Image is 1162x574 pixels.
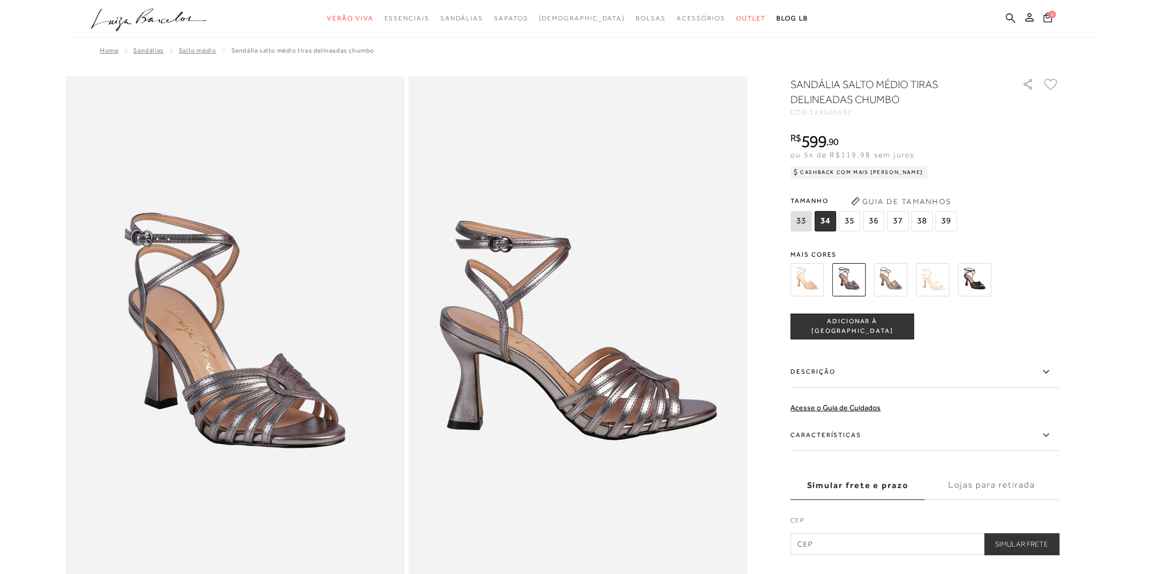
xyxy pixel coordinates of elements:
div: CÓD: [790,109,1005,115]
span: SANDÁLIA SALTO MÉDIO TIRAS DELINEADAS CHUMBO [231,47,374,54]
span: 124500502 [810,108,853,116]
span: Bolsas [636,14,666,22]
span: 37 [887,211,909,231]
button: Guia de Tamanhos [847,193,955,210]
span: 34 [815,211,836,231]
span: ADICIONAR À [GEOGRAPHIC_DATA] [791,317,913,336]
h1: SANDÁLIA SALTO MÉDIO TIRAS DELINEADAS CHUMBO [790,77,992,107]
span: Essenciais [384,14,429,22]
a: categoryNavScreenReaderText [327,9,373,28]
label: Descrição [790,357,1059,388]
span: 36 [863,211,884,231]
i: R$ [790,133,801,143]
a: categoryNavScreenReaderText [677,9,725,28]
a: BLOG LB [776,9,808,28]
span: Tamanho [790,193,960,209]
span: ou 5x de R$119,98 sem juros [790,150,914,159]
span: 90 [829,136,839,147]
label: Lojas para retirada [925,471,1059,500]
a: categoryNavScreenReaderText [736,9,766,28]
button: 0 [1040,12,1055,26]
img: SANDÁLIA SALTO MÉDIO TIRAS DELINEADAS OFF WHITE [916,263,949,296]
div: Cashback com Mais [PERSON_NAME] [790,166,927,179]
input: CEP [790,533,1059,555]
i: , [826,137,839,147]
span: 599 [801,132,826,151]
img: SANDÁLIA SALTO MÉDIO TIRAS DELINEADAS DOURADA [874,263,907,296]
img: SANDÁLIA SALTO MÉDIO TIRAS DELINEADAS CHUMBO [832,263,866,296]
a: categoryNavScreenReaderText [636,9,666,28]
a: categoryNavScreenReaderText [440,9,483,28]
span: [DEMOGRAPHIC_DATA] [539,14,625,22]
a: categoryNavScreenReaderText [384,9,429,28]
span: Outlet [736,14,766,22]
a: Home [100,47,118,54]
span: Mais cores [790,251,1059,258]
span: 39 [935,211,957,231]
span: 35 [839,211,860,231]
button: ADICIONAR À [GEOGRAPHIC_DATA] [790,314,914,339]
span: 0 [1048,11,1056,18]
label: Simular frete e prazo [790,471,925,500]
span: Acessórios [677,14,725,22]
span: 38 [911,211,933,231]
label: CEP [790,515,1059,531]
span: Sapatos [494,14,528,22]
label: Características [790,420,1059,451]
a: SANDÁLIAS [133,47,163,54]
a: Acesse o Guia de Cuidados [790,403,881,412]
a: Salto Médio [179,47,216,54]
span: BLOG LB [776,14,808,22]
span: Sandálias [440,14,483,22]
span: Verão Viva [327,14,373,22]
span: 33 [790,211,812,231]
a: noSubCategoriesText [539,9,625,28]
button: Simular Frete [984,533,1059,555]
a: categoryNavScreenReaderText [494,9,528,28]
img: SANDÁLIA SALTO MÉDIO TIRAS DELINEADAS PRETA [958,263,991,296]
img: SANDÁLIA SALTO MÉDIO TIRAS DELINEADAS BLUSH [790,263,824,296]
